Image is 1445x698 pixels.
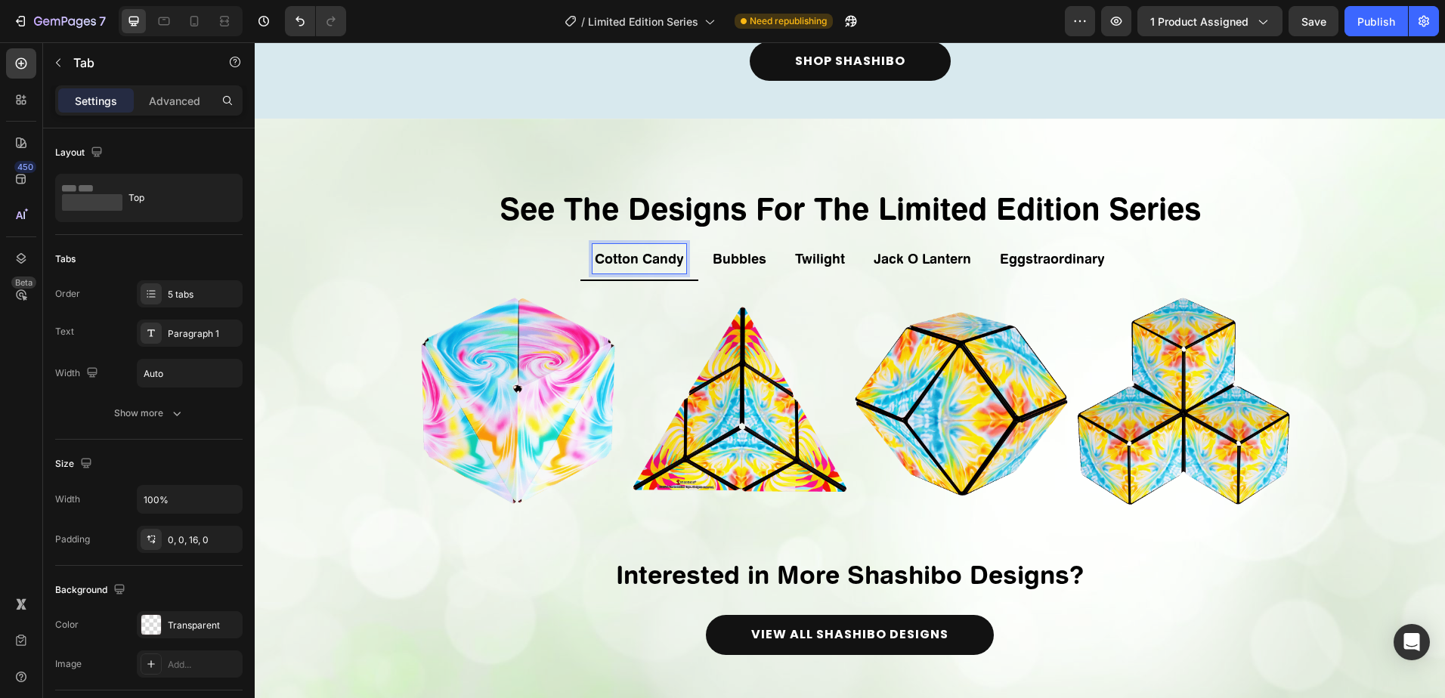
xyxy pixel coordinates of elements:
[55,657,82,671] div: Image
[376,251,593,467] img: gempages_490488081443456147-3c0e8fbe-80d2-4646-80fa-1a49e6ed04b7.png
[599,251,815,467] img: gempages_490488081443456147-58171638-7056-4432-b6aa-68da60ccc5b1.png
[821,251,1037,467] img: gempages_490488081443456147-ea35d10f-bcb7-408b-9717-10bb18c33c92.png
[75,93,117,109] p: Settings
[619,204,716,228] p: Jack O Lantern
[6,6,113,36] button: 7
[168,619,239,632] div: Transparent
[14,161,36,173] div: 450
[55,143,106,163] div: Layout
[55,618,79,632] div: Color
[617,202,719,230] div: Rich Text Editor. Editing area: main
[55,580,128,601] div: Background
[745,204,850,228] p: Eggstraordinary
[138,360,242,387] input: Auto
[255,42,1445,698] iframe: Design area
[1344,6,1408,36] button: Publish
[1357,14,1395,29] div: Publish
[451,573,739,613] a: VIEW ALL SHASHIBO DESIGNS
[1289,6,1338,36] button: Save
[99,12,106,30] p: 7
[55,400,243,427] button: Show more
[285,6,346,36] div: Undo/Redo
[73,54,202,72] p: Tab
[497,582,694,604] p: VIEW ALL SHASHIBO DESIGNS
[540,204,590,228] p: Twilight
[149,93,200,109] p: Advanced
[1394,624,1430,660] div: Open Intercom Messenger
[55,287,80,301] div: Order
[55,252,76,266] div: Tabs
[55,454,95,474] div: Size
[55,363,101,384] div: Width
[55,325,74,338] div: Text
[1301,15,1326,28] span: Save
[750,14,827,28] span: Need republishing
[1137,6,1283,36] button: 1 product assigned
[588,14,698,29] span: Limited Edition Series
[168,533,239,547] div: 0, 0, 16, 0
[168,327,239,341] div: Paragraph 1
[142,514,1049,550] h2: Interested in More Shashibo Designs?
[458,204,512,228] p: Bubbles
[581,14,585,29] span: /
[340,204,429,228] p: Cotton Candy
[55,493,80,506] div: Width
[154,251,370,467] img: gempages_490488081443456147-6feac279-a080-4f50-b662-feec0f169d91.png
[743,202,852,230] div: Rich Text Editor. Editing area: main
[128,181,221,215] div: Top
[114,406,184,421] div: Show more
[540,8,651,30] p: SHOP SHASHIBO
[168,658,239,672] div: Add...
[142,145,1049,188] h2: See The Designs For The Limited Edition Series
[456,202,514,230] div: Rich Text Editor. Editing area: main
[11,276,36,289] div: Beta
[338,202,432,230] div: Rich Text Editor. Editing area: main
[138,486,242,513] input: Auto
[1150,14,1249,29] span: 1 product assigned
[538,202,593,230] div: Rich Text Editor. Editing area: main
[168,288,239,301] div: 5 tabs
[55,533,90,546] div: Padding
